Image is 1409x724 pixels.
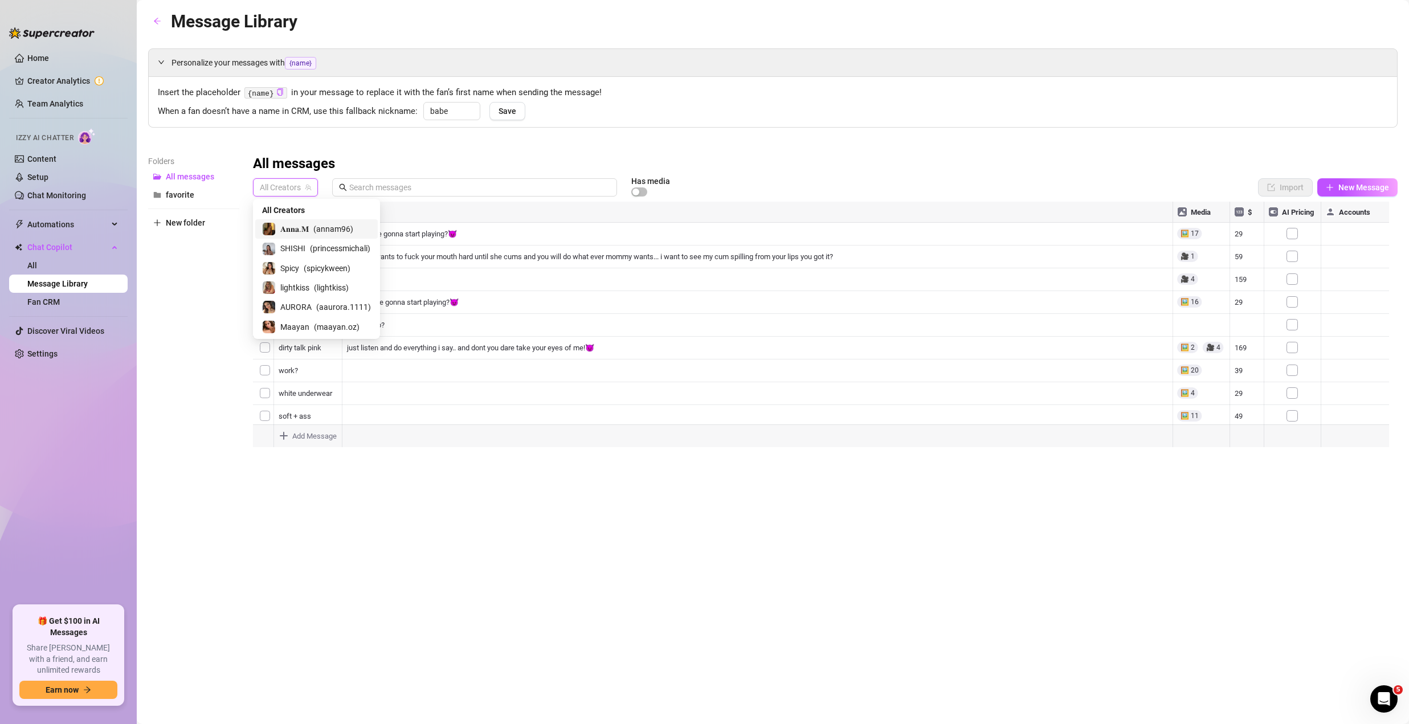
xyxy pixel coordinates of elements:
[1317,178,1398,197] button: New Message
[285,57,316,69] span: {name}
[153,17,161,25] span: arrow-left
[27,261,37,270] a: All
[19,616,117,638] span: 🎁 Get $100 in AI Messages
[27,349,58,358] a: Settings
[148,155,239,167] article: Folders
[166,218,205,227] span: New folder
[16,133,73,144] span: Izzy AI Chatter
[27,54,49,63] a: Home
[499,107,516,116] span: Save
[280,281,309,294] span: lightkiss
[27,215,108,234] span: Automations
[1326,183,1334,191] span: plus
[46,685,79,694] span: Earn now
[171,56,1388,69] span: Personalize your messages with
[310,242,370,255] span: ( princessmichali )
[263,321,275,333] img: Maayan
[19,643,117,676] span: Share [PERSON_NAME] with a friend, and earn unlimited rewards
[166,172,214,181] span: All messages
[78,128,96,145] img: AI Chatter
[349,181,610,194] input: Search messages
[280,223,309,235] span: 𝐀𝐧𝐧𝐚.𝐌
[153,191,161,199] span: folder
[15,243,22,251] img: Chat Copilot
[148,214,239,232] button: New folder
[19,681,117,699] button: Earn nowarrow-right
[27,72,119,90] a: Creator Analytics exclamation-circle
[158,59,165,66] span: expanded
[314,321,360,333] span: ( maayan.oz )
[9,27,95,39] img: logo-BBDzfeDw.svg
[263,262,275,275] img: Spicy
[166,190,194,199] span: favorite
[148,167,239,186] button: All messages
[27,154,56,163] a: Content
[280,242,305,255] span: SHISHI
[280,301,312,313] span: AURORA
[244,87,287,99] code: {name}
[149,49,1397,76] div: Personalize your messages with{name}
[27,99,83,108] a: Team Analytics
[83,686,91,694] span: arrow-right
[260,179,311,196] span: All Creators
[153,173,161,181] span: folder-open
[263,301,275,313] img: AURORA
[305,184,312,191] span: team
[314,281,349,294] span: ( lightkiss )
[27,326,104,336] a: Discover Viral Videos
[262,204,305,216] span: All Creators
[15,220,24,229] span: thunderbolt
[263,243,275,255] img: SHISHI
[489,102,525,120] button: Save
[27,191,86,200] a: Chat Monitoring
[1370,685,1398,713] iframe: Intercom live chat
[263,281,275,294] img: lightkiss
[631,178,670,185] article: Has media
[27,297,60,306] a: Fan CRM
[304,262,350,275] span: ( spicykween )
[158,105,418,118] span: When a fan doesn’t have a name in CRM, use this fallback nickname:
[253,155,335,173] h3: All messages
[276,88,284,97] button: Click to Copy
[313,223,353,235] span: ( annam96 )
[27,173,48,182] a: Setup
[263,223,275,235] img: 𝐀𝐧𝐧𝐚.𝐌
[339,183,347,191] span: search
[153,219,161,227] span: plus
[171,8,297,35] article: Message Library
[1258,178,1313,197] button: Import
[280,321,309,333] span: Maayan
[158,86,1388,100] span: Insert the placeholder in your message to replace it with the fan’s first name when sending the m...
[148,186,239,204] button: favorite
[27,238,108,256] span: Chat Copilot
[1338,183,1389,192] span: New Message
[316,301,371,313] span: ( aaurora.1111 )
[280,262,299,275] span: Spicy
[276,88,284,96] span: copy
[1394,685,1403,694] span: 5
[27,279,88,288] a: Message Library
